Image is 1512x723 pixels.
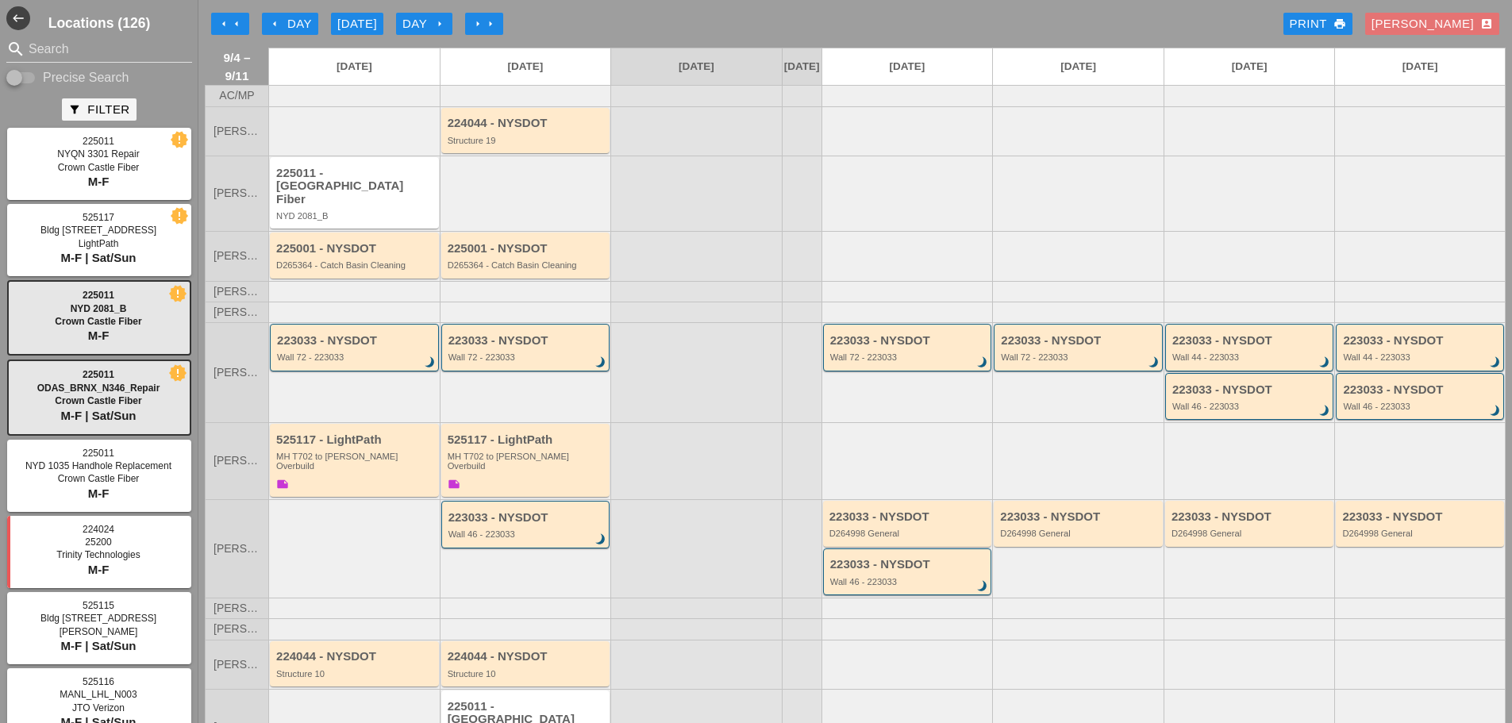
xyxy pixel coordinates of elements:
[88,175,110,188] span: M-F
[276,167,435,206] div: 225011 - [GEOGRAPHIC_DATA] Fiber
[214,48,260,85] span: 9/4 – 9/11
[830,558,987,571] div: 223033 - NYSDOT
[448,433,606,447] div: 525117 - LightPath
[214,543,260,555] span: [PERSON_NAME]
[1172,402,1329,411] div: Wall 46 - 223033
[29,37,170,62] input: Search
[230,17,243,30] i: arrow_left
[465,13,503,35] button: Move Ahead 1 Week
[448,136,606,145] div: Structure 19
[37,383,160,394] span: ODAS_BRNX_N346_Repair
[43,70,129,86] label: Precise Search
[68,101,129,119] div: Filter
[448,650,606,663] div: 224044 - NYSDOT
[974,578,991,595] i: brightness_3
[1317,354,1334,371] i: brightness_3
[268,15,312,33] div: Day
[1001,352,1158,362] div: Wall 72 - 223033
[72,702,125,713] span: JTO Verizon
[448,352,606,362] div: Wall 72 - 223033
[1335,48,1505,85] a: [DATE]
[448,478,460,490] i: note
[83,676,114,687] span: 525116
[1343,352,1499,362] div: Wall 44 - 223033
[83,524,114,535] span: 224024
[83,212,114,223] span: 525117
[277,352,434,362] div: Wall 72 - 223033
[214,659,260,671] span: [PERSON_NAME]
[448,529,606,539] div: Wall 46 - 223033
[974,354,991,371] i: brightness_3
[276,433,435,447] div: 525117 - LightPath
[1172,529,1330,538] div: D264998 General
[471,17,484,30] i: arrow_right
[1343,334,1499,348] div: 223033 - NYSDOT
[214,250,260,262] span: [PERSON_NAME]
[433,17,446,30] i: arrow_right
[1342,529,1500,538] div: D264998 General
[783,48,821,85] a: [DATE]
[1317,402,1334,420] i: brightness_3
[592,354,610,371] i: brightness_3
[214,455,260,467] span: [PERSON_NAME]
[276,478,289,490] i: note
[25,460,171,471] span: NYD 1035 Handhole Replacement
[172,209,187,223] i: new_releases
[60,409,136,422] span: M-F | Sat/Sun
[214,602,260,614] span: [PERSON_NAME]
[171,287,185,301] i: new_releases
[1172,383,1329,397] div: 223033 - NYSDOT
[448,452,606,471] div: MH T702 to Boldyn MH Overbuild
[829,529,988,538] div: D264998 General
[276,452,435,471] div: MH T702 to Boldyn MH Overbuild
[1172,352,1329,362] div: Wall 44 - 223033
[83,600,114,611] span: 525115
[276,242,435,256] div: 225001 - NYSDOT
[1001,334,1158,348] div: 223033 - NYSDOT
[592,531,610,548] i: brightness_3
[1000,529,1159,538] div: D264998 General
[71,303,127,314] span: NYD 2081_B
[214,306,260,318] span: [PERSON_NAME]
[57,148,139,160] span: NYQN 3301 Repair
[83,369,114,380] span: 225011
[1480,17,1493,30] i: account_box
[331,13,383,35] button: [DATE]
[1000,510,1159,524] div: 223033 - NYSDOT
[214,367,260,379] span: [PERSON_NAME]
[6,68,192,87] div: Enable Precise search to match search terms exactly.
[60,626,138,637] span: [PERSON_NAME]
[68,103,81,116] i: filter_alt
[396,13,452,35] button: Day
[276,260,435,270] div: D265364 - Catch Basin Cleaning
[58,473,140,484] span: Crown Castle Fiber
[484,17,497,30] i: arrow_right
[1164,48,1335,85] a: [DATE]
[214,286,260,298] span: [PERSON_NAME]
[1342,510,1500,524] div: 223033 - NYSDOT
[6,6,30,30] button: Shrink Sidebar
[83,290,114,301] span: 225011
[83,448,114,459] span: 225011
[402,15,446,33] div: Day
[1333,17,1346,30] i: print
[276,650,435,663] div: 224044 - NYSDOT
[276,211,435,221] div: NYD 2081_B
[448,334,606,348] div: 223033 - NYSDOT
[214,623,260,635] span: [PERSON_NAME]
[277,334,434,348] div: 223033 - NYSDOT
[448,669,606,679] div: Structure 10
[6,40,25,59] i: search
[56,549,140,560] span: Trinity Technologies
[171,366,185,380] i: new_releases
[448,511,606,525] div: 223033 - NYSDOT
[219,90,254,102] span: AC/MP
[1365,13,1499,35] button: [PERSON_NAME]
[1145,354,1163,371] i: brightness_3
[262,13,318,35] button: Day
[830,577,987,586] div: Wall 46 - 223033
[79,238,119,249] span: LightPath
[1172,510,1330,524] div: 223033 - NYSDOT
[268,17,281,30] i: arrow_left
[6,6,30,30] i: west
